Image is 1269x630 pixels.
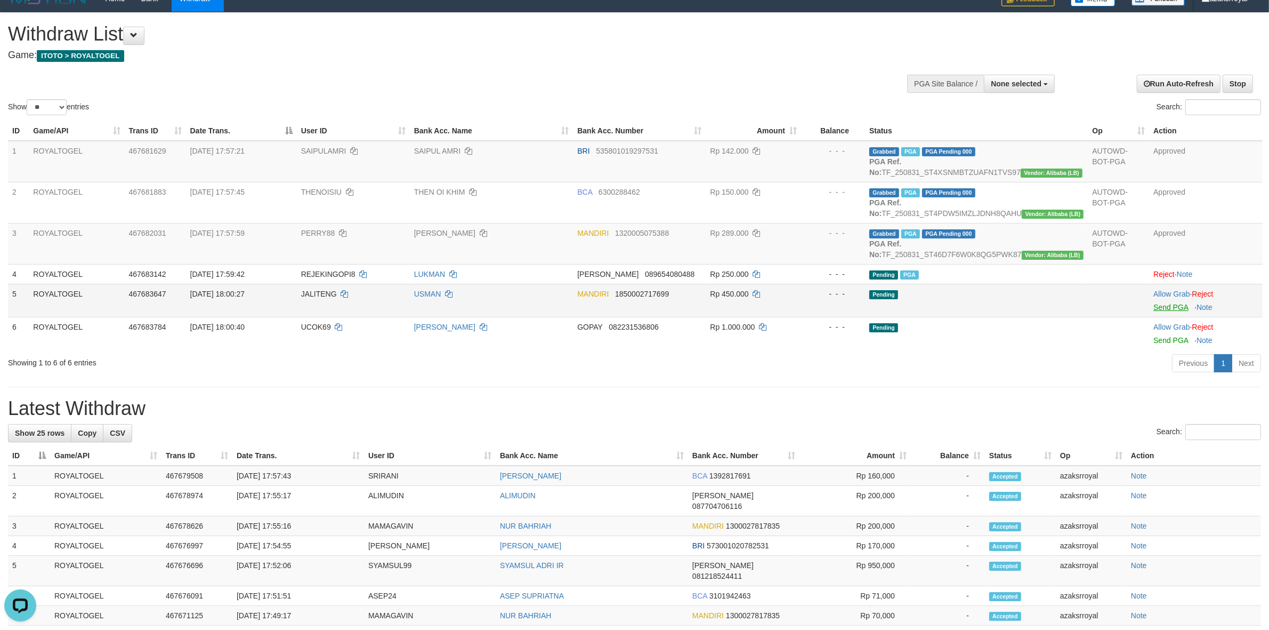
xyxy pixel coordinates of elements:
[805,146,861,156] div: - - -
[911,486,985,516] td: -
[901,147,920,156] span: Marked by azaksrroyal
[232,486,364,516] td: [DATE] 17:55:17
[1149,223,1263,264] td: Approved
[364,586,496,606] td: ASEP24
[1056,556,1127,586] td: azaksrroyal
[911,586,985,606] td: -
[50,536,161,556] td: ROYALTOGEL
[901,188,920,197] span: Marked by azaksrroyal
[500,592,564,600] a: ASEP SUPRIATNA
[232,466,364,486] td: [DATE] 17:57:43
[129,270,166,278] span: 467683142
[414,323,475,331] a: [PERSON_NAME]
[8,424,71,442] a: Show 25 rows
[301,229,335,237] span: PERRY88
[1022,210,1084,219] span: Vendor URL: https://dashboard.q2checkout.com/secure
[989,592,1021,601] span: Accepted
[989,472,1021,481] span: Accepted
[989,522,1021,531] span: Accepted
[991,79,1041,88] span: None selected
[29,284,124,317] td: ROYALTOGEL
[1153,303,1188,312] a: Send PGA
[500,522,551,530] a: NUR BAHRIAH
[161,486,232,516] td: 467678974
[645,270,694,278] span: Copy 089654080488 to clipboard
[709,592,751,600] span: Copy 3101942463 to clipboard
[8,182,29,223] td: 2
[911,536,985,556] td: -
[8,446,50,466] th: ID: activate to sort column descending
[599,188,640,196] span: Copy 6300288462 to clipboard
[1131,491,1147,500] a: Note
[161,556,232,586] td: 467676696
[692,472,707,480] span: BCA
[301,188,342,196] span: THENOISIU
[29,182,124,223] td: ROYALTOGEL
[29,141,124,182] td: ROYALTOGEL
[726,611,780,620] span: Copy 1300027817835 to clipboard
[8,50,835,61] h4: Game:
[301,323,331,331] span: UCOK69
[364,486,496,516] td: ALIMUDIN
[1088,182,1149,223] td: AUTOWD-BOT-PGA
[50,446,161,466] th: Game/API: activate to sort column ascending
[577,188,592,196] span: BCA
[865,141,1088,182] td: TF_250831_ST4XSNMBTZUAFN1TVS97
[1056,536,1127,556] td: azaksrroyal
[1131,541,1147,550] a: Note
[1131,611,1147,620] a: Note
[500,472,561,480] a: [PERSON_NAME]
[688,446,799,466] th: Bank Acc. Number: activate to sort column ascending
[1185,99,1261,115] input: Search:
[1157,424,1261,440] label: Search:
[869,290,898,299] span: Pending
[78,429,96,437] span: Copy
[161,466,232,486] td: 467679508
[692,592,707,600] span: BCA
[799,516,911,536] td: Rp 200,000
[1149,317,1263,350] td: ·
[706,121,801,141] th: Amount: activate to sort column ascending
[8,317,29,350] td: 6
[190,188,245,196] span: [DATE] 17:57:45
[1153,290,1190,298] a: Allow Grab
[692,502,742,511] span: Copy 087704706116 to clipboard
[1185,424,1261,440] input: Search:
[869,157,901,177] b: PGA Ref. No:
[364,556,496,586] td: SYAMSUL99
[414,229,475,237] a: [PERSON_NAME]
[1056,486,1127,516] td: azaksrroyal
[799,606,911,626] td: Rp 70,000
[8,141,29,182] td: 1
[129,147,166,155] span: 467681629
[1153,336,1188,345] a: Send PGA
[1056,516,1127,536] td: azaksrroyal
[805,289,861,299] div: - - -
[710,188,748,196] span: Rp 150.000
[1131,522,1147,530] a: Note
[907,75,984,93] div: PGA Site Balance /
[414,290,441,298] a: USMAN
[8,486,50,516] td: 2
[692,611,724,620] span: MANDIRI
[596,147,658,155] span: Copy 535801019297531 to clipboard
[232,516,364,536] td: [DATE] 17:55:16
[232,446,364,466] th: Date Trans.: activate to sort column ascending
[15,429,64,437] span: Show 25 rows
[865,121,1088,141] th: Status
[1127,446,1261,466] th: Action
[710,323,755,331] span: Rp 1.000.000
[50,586,161,606] td: ROYALTOGEL
[1149,121,1263,141] th: Action
[709,472,751,480] span: Copy 1392817691 to clipboard
[232,586,364,606] td: [DATE] 17:51:51
[922,147,975,156] span: PGA Pending
[410,121,573,141] th: Bank Acc. Name: activate to sort column ascending
[301,147,346,155] span: SAIPULAMRI
[186,121,297,141] th: Date Trans.: activate to sort column descending
[799,556,911,586] td: Rp 950,000
[1232,354,1261,372] a: Next
[8,264,29,284] td: 4
[8,516,50,536] td: 3
[1149,284,1263,317] td: ·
